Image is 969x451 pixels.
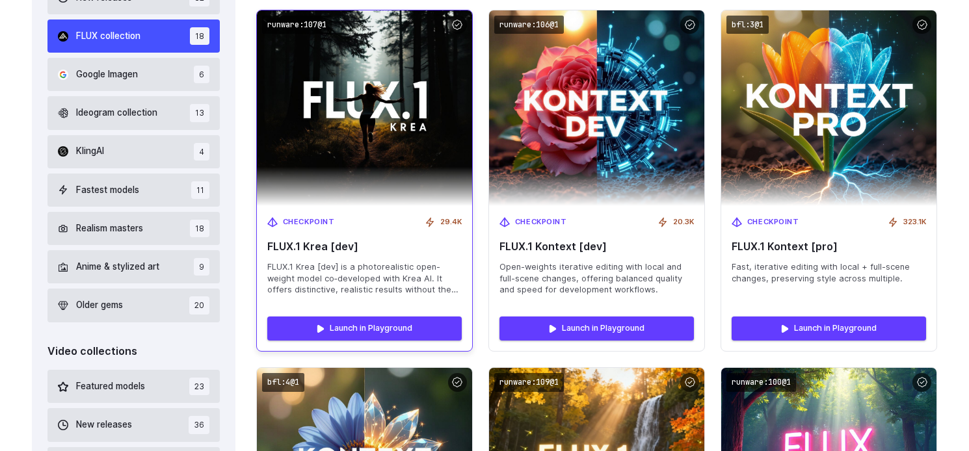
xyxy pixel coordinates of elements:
span: Google Imagen [76,68,138,82]
button: Older gems 20 [47,289,220,322]
span: FLUX.1 Krea [dev] is a photorealistic open-weight model co‑developed with Krea AI. It offers dist... [267,261,462,296]
span: 9 [194,258,209,276]
button: FLUX collection 18 [47,19,220,53]
span: 6 [194,66,209,83]
span: FLUX.1 Kontext [dev] [499,240,694,253]
span: FLUX.1 Krea [dev] [267,240,462,253]
span: 323.1K [903,216,926,228]
button: Realism masters 18 [47,212,220,245]
span: 29.4K [440,216,462,228]
img: FLUX.1 Kontext [pro] [721,10,936,206]
span: Fastest models [76,183,139,198]
span: 11 [191,181,209,199]
span: 20.3K [673,216,694,228]
button: KlingAI 4 [47,135,220,168]
span: Checkpoint [515,216,567,228]
span: 4 [194,143,209,161]
span: Checkpoint [747,216,799,228]
code: bfl:4@1 [262,373,304,392]
span: FLUX collection [76,29,140,44]
span: New releases [76,418,132,432]
code: runware:109@1 [494,373,564,392]
span: Ideogram collection [76,106,157,120]
button: Featured models 23 [47,370,220,403]
code: runware:107@1 [262,16,332,34]
span: 18 [190,220,209,237]
span: Anime & stylized art [76,260,159,274]
span: Open-weights iterative editing with local and full-scene changes, offering balanced quality and s... [499,261,694,296]
span: Fast, iterative editing with local + full-scene changes, preserving style across multiple. [732,261,926,285]
span: Realism masters [76,222,143,236]
a: Launch in Playground [499,316,694,340]
span: Checkpoint [283,216,335,228]
code: runware:100@1 [726,373,796,392]
span: 36 [189,416,209,433]
span: 23 [189,378,209,395]
span: 13 [190,104,209,122]
code: bfl:3@1 [726,16,769,34]
span: 20 [189,296,209,314]
button: Ideogram collection 13 [47,96,220,129]
span: Older gems [76,298,123,313]
button: New releases 36 [47,408,220,441]
a: Launch in Playground [267,316,462,340]
button: Fastest models 11 [47,174,220,207]
code: runware:106@1 [494,16,564,34]
img: FLUX.1 Kontext [dev] [489,10,704,206]
button: Anime & stylized art 9 [47,250,220,283]
span: FLUX.1 Kontext [pro] [732,240,926,253]
div: Video collections [47,343,220,360]
img: FLUX.1 Krea [dev] [246,1,483,216]
button: Google Imagen 6 [47,58,220,91]
span: Featured models [76,380,145,394]
span: 18 [190,27,209,45]
a: Launch in Playground [732,316,926,340]
span: KlingAI [76,144,104,159]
